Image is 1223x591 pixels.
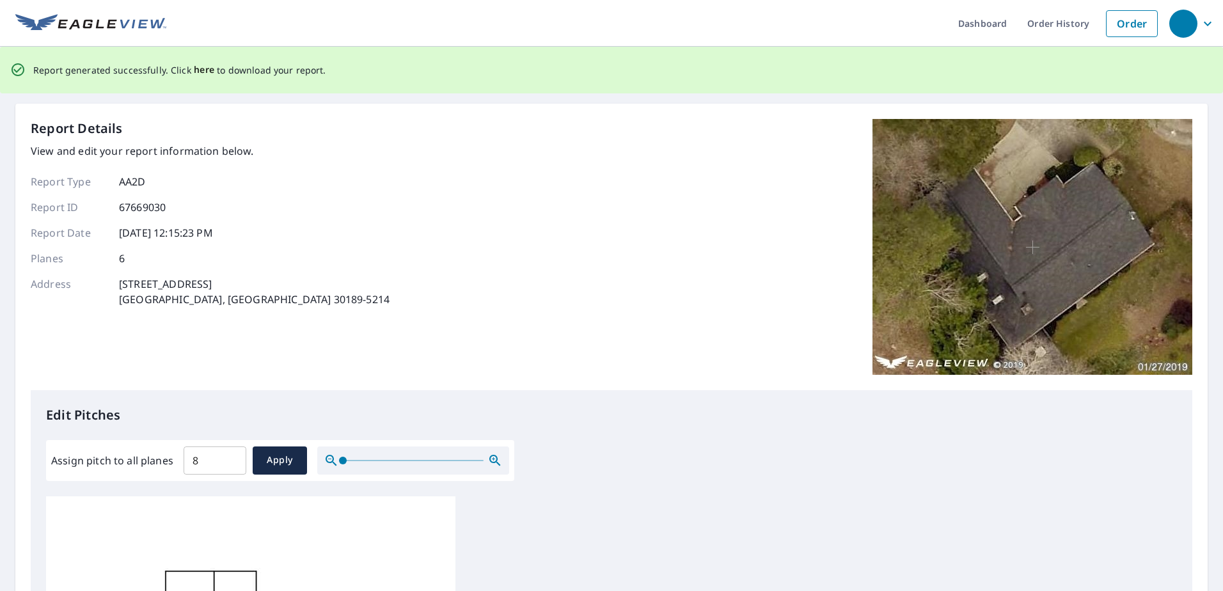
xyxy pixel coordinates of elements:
[119,174,146,189] p: AA2D
[15,14,166,33] img: EV Logo
[184,443,246,478] input: 00.0
[31,174,107,189] p: Report Type
[46,406,1177,425] p: Edit Pitches
[31,225,107,240] p: Report Date
[119,251,125,266] p: 6
[119,225,213,240] p: [DATE] 12:15:23 PM
[31,143,390,159] p: View and edit your report information below.
[51,453,173,468] label: Assign pitch to all planes
[253,446,307,475] button: Apply
[194,62,215,78] button: here
[31,200,107,215] p: Report ID
[31,251,107,266] p: Planes
[1106,10,1158,37] a: Order
[31,276,107,307] p: Address
[263,452,297,468] span: Apply
[119,200,166,215] p: 67669030
[31,119,123,138] p: Report Details
[119,276,390,307] p: [STREET_ADDRESS] [GEOGRAPHIC_DATA], [GEOGRAPHIC_DATA] 30189-5214
[872,119,1192,375] img: Top image
[33,62,326,78] p: Report generated successfully. Click to download your report.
